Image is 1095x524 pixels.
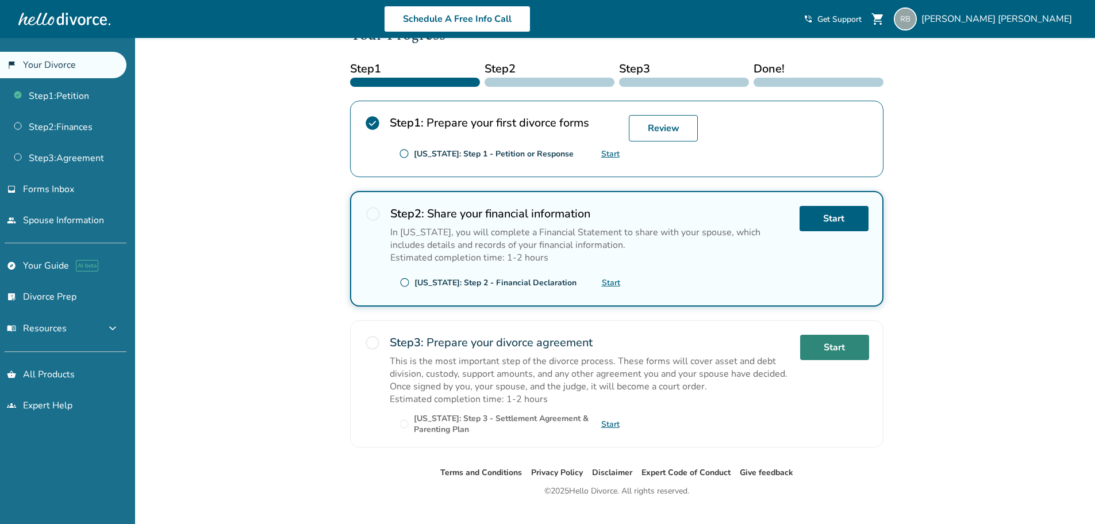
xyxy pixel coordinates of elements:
strong: Step 3 : [390,335,424,350]
a: Start [800,335,869,360]
iframe: Chat Widget [1038,469,1095,524]
span: Step 3 [619,60,749,78]
div: [US_STATE]: Step 1 - Petition or Response [414,148,574,159]
span: Done! [754,60,883,78]
span: radio_button_unchecked [399,419,409,429]
span: inbox [7,185,16,194]
span: explore [7,261,16,270]
span: radio_button_unchecked [399,148,409,159]
a: Start [601,148,620,159]
p: This is the most important step of the divorce process. These forms will cover asset and debt div... [390,355,791,393]
span: radio_button_unchecked [365,206,381,222]
div: [US_STATE]: Step 3 - Settlement Agreement & Parenting Plan [414,413,601,435]
span: phone_in_talk [804,14,813,24]
span: people [7,216,16,225]
a: Privacy Policy [531,467,583,478]
span: AI beta [76,260,98,271]
span: Get Support [817,14,862,25]
img: rajashekar.billapati@aptiv.com [894,7,917,30]
div: [US_STATE]: Step 2 - Financial Declaration [414,277,577,288]
span: groups [7,401,16,410]
h2: Prepare your first divorce forms [390,115,620,131]
span: flag_2 [7,60,16,70]
span: [PERSON_NAME] [PERSON_NAME] [921,13,1077,25]
span: radio_button_unchecked [399,277,410,288]
span: menu_book [7,324,16,333]
a: Start [800,206,869,231]
span: shopping_cart [871,12,885,26]
h2: Share your financial information [390,206,790,221]
p: Estimated completion time: 1-2 hours [390,393,791,406]
span: Step 1 [350,60,480,78]
span: radio_button_unchecked [364,335,381,351]
p: Estimated completion time: 1-2 hours [390,251,790,264]
li: Disclaimer [592,466,632,480]
span: Step 2 [485,60,614,78]
a: Schedule A Free Info Call [384,6,531,32]
span: Resources [7,322,67,335]
li: Give feedback [740,466,793,480]
strong: Step 2 : [390,206,424,221]
p: In [US_STATE], you will complete a Financial Statement to share with your spouse, which includes ... [390,226,790,251]
span: expand_more [106,322,120,335]
span: list_alt_check [7,292,16,301]
a: Start [602,277,620,288]
a: Terms and Conditions [440,467,522,478]
a: phone_in_talkGet Support [804,14,862,25]
span: Forms Inbox [23,183,74,196]
span: shopping_basket [7,370,16,379]
a: Expert Code of Conduct [641,467,731,478]
strong: Step 1 : [390,115,424,131]
span: check_circle [364,115,381,131]
a: Review [629,115,698,141]
a: Start [601,419,620,430]
h2: Prepare your divorce agreement [390,335,791,350]
div: © 2025 Hello Divorce. All rights reserved. [544,484,689,498]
